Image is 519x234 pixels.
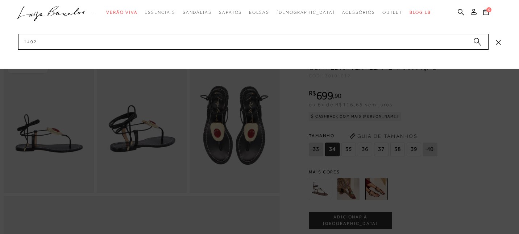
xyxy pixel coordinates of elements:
a: categoryNavScreenReaderText [106,6,137,19]
span: Essenciais [145,10,175,15]
a: categoryNavScreenReaderText [342,6,375,19]
a: BLOG LB [410,6,431,19]
span: Bolsas [249,10,269,15]
a: categoryNavScreenReaderText [183,6,212,19]
a: noSubCategoriesText [277,6,335,19]
span: BLOG LB [410,10,431,15]
span: [DEMOGRAPHIC_DATA] [277,10,335,15]
span: 0 [486,7,491,12]
span: Outlet [382,10,403,15]
input: Buscar. [18,34,489,50]
button: 0 [481,8,491,18]
a: categoryNavScreenReaderText [145,6,175,19]
a: categoryNavScreenReaderText [382,6,403,19]
span: Verão Viva [106,10,137,15]
span: Sandálias [183,10,212,15]
span: Acessórios [342,10,375,15]
a: categoryNavScreenReaderText [249,6,269,19]
a: categoryNavScreenReaderText [219,6,242,19]
span: Sapatos [219,10,242,15]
